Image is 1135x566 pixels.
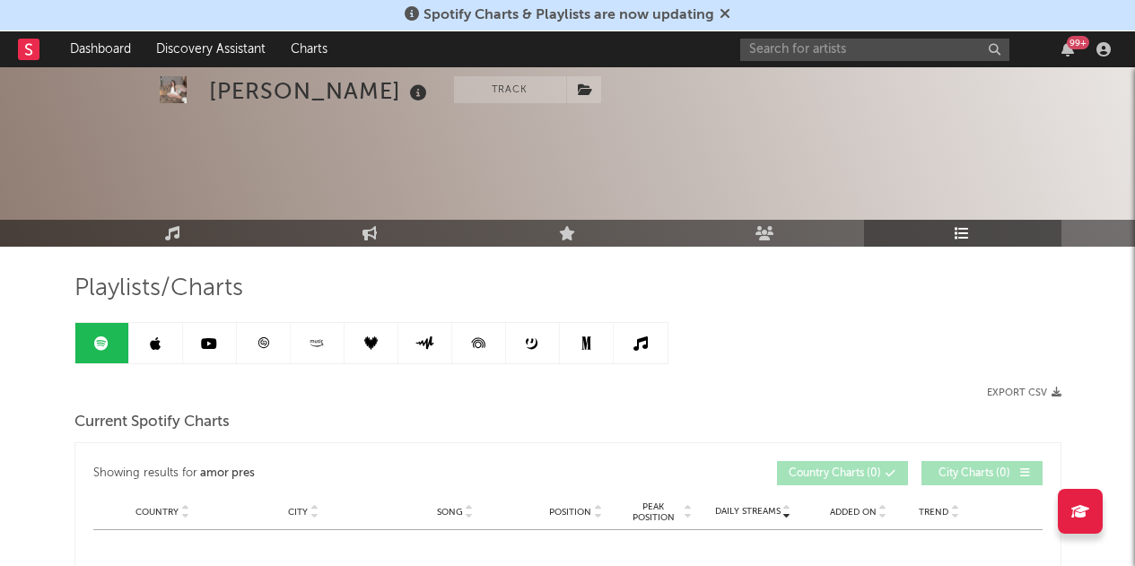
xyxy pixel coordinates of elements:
button: Country Charts(0) [777,461,908,485]
button: Export CSV [987,387,1061,398]
a: Dashboard [57,31,144,67]
span: Dismiss [720,8,730,22]
span: Spotify Charts & Playlists are now updating [423,8,714,22]
span: Country Charts ( 0 ) [789,468,881,479]
button: Track [454,76,566,103]
span: Peak Position [625,501,682,523]
span: City [288,507,308,518]
div: 99 + [1067,36,1089,49]
span: Daily Streams [715,505,781,518]
div: Showing results for [93,461,568,485]
span: Added On [830,507,877,518]
button: City Charts(0) [921,461,1043,485]
div: [PERSON_NAME] [209,76,432,106]
span: Country [135,507,179,518]
span: Position [549,507,591,518]
a: Charts [278,31,340,67]
span: Song [437,507,463,518]
span: City Charts ( 0 ) [933,468,1016,479]
div: amor pres [200,463,255,484]
span: Trend [919,507,948,518]
input: Search for artists [740,39,1009,61]
span: Playlists/Charts [74,278,243,300]
button: 99+ [1061,42,1074,57]
a: Discovery Assistant [144,31,278,67]
span: Current Spotify Charts [74,412,230,433]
